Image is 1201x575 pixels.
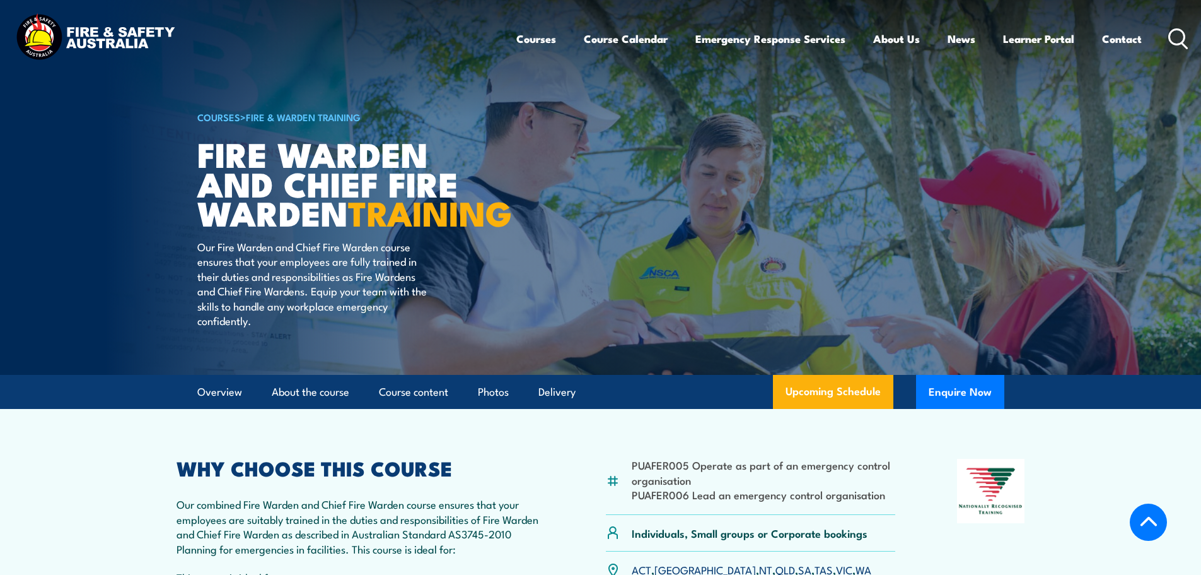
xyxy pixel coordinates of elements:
[197,109,509,124] h6: >
[538,376,576,409] a: Delivery
[478,376,509,409] a: Photos
[695,22,845,56] a: Emergency Response Services
[1102,22,1142,56] a: Contact
[272,376,349,409] a: About the course
[379,376,448,409] a: Course content
[197,139,509,227] h1: Fire Warden and Chief Fire Warden
[348,186,512,238] strong: TRAINING
[197,110,240,124] a: COURSES
[197,376,242,409] a: Overview
[916,375,1004,409] button: Enquire Now
[246,110,361,124] a: Fire & Warden Training
[948,22,975,56] a: News
[632,458,896,487] li: PUAFER005 Operate as part of an emergency control organisation
[873,22,920,56] a: About Us
[773,375,893,409] a: Upcoming Schedule
[516,22,556,56] a: Courses
[584,22,668,56] a: Course Calendar
[957,459,1025,523] img: Nationally Recognised Training logo.
[197,239,427,328] p: Our Fire Warden and Chief Fire Warden course ensures that your employees are fully trained in the...
[177,497,545,556] p: Our combined Fire Warden and Chief Fire Warden course ensures that your employees are suitably tr...
[177,459,545,477] h2: WHY CHOOSE THIS COURSE
[1003,22,1074,56] a: Learner Portal
[632,526,867,540] p: Individuals, Small groups or Corporate bookings
[632,487,896,502] li: PUAFER006 Lead an emergency control organisation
